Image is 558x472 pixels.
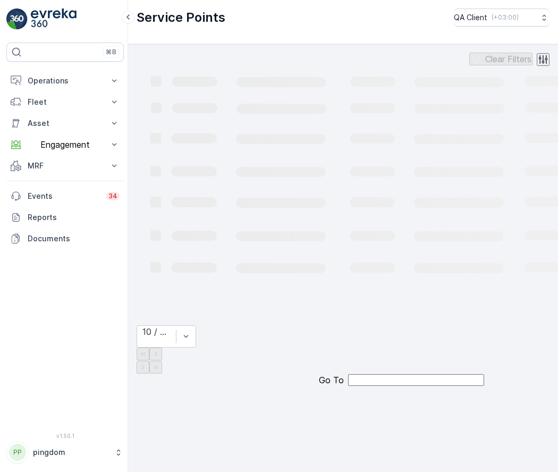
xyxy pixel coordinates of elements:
button: Engagement [6,134,124,155]
img: logo [6,9,28,30]
a: Documents [6,228,124,249]
button: QA Client(+03:00) [454,9,549,27]
p: Clear Filters [485,54,531,64]
div: PP [9,444,26,461]
div: 10 / Page [142,327,171,336]
button: PPpingdom [6,441,124,463]
p: ⌘B [106,48,116,56]
p: Asset [28,118,103,129]
button: Clear Filters [469,53,532,65]
p: pingdom [33,447,109,458]
p: Service Points [137,9,225,26]
p: QA Client [454,12,487,23]
p: Engagement [28,140,103,149]
button: Fleet [6,91,124,113]
p: Documents [28,233,120,244]
button: Operations [6,70,124,91]
p: 34 [108,192,117,200]
button: MRF [6,155,124,176]
p: Fleet [28,97,103,107]
span: v 1.50.1 [6,433,124,439]
a: Reports [6,207,124,228]
span: Go To [319,375,344,385]
p: Events [28,191,100,201]
a: Events34 [6,186,124,207]
p: ( +03:00 ) [492,13,519,22]
img: logo_light-DOdMpM7g.png [31,9,77,30]
p: Operations [28,75,103,86]
p: MRF [28,161,103,171]
p: Reports [28,212,120,223]
button: Asset [6,113,124,134]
